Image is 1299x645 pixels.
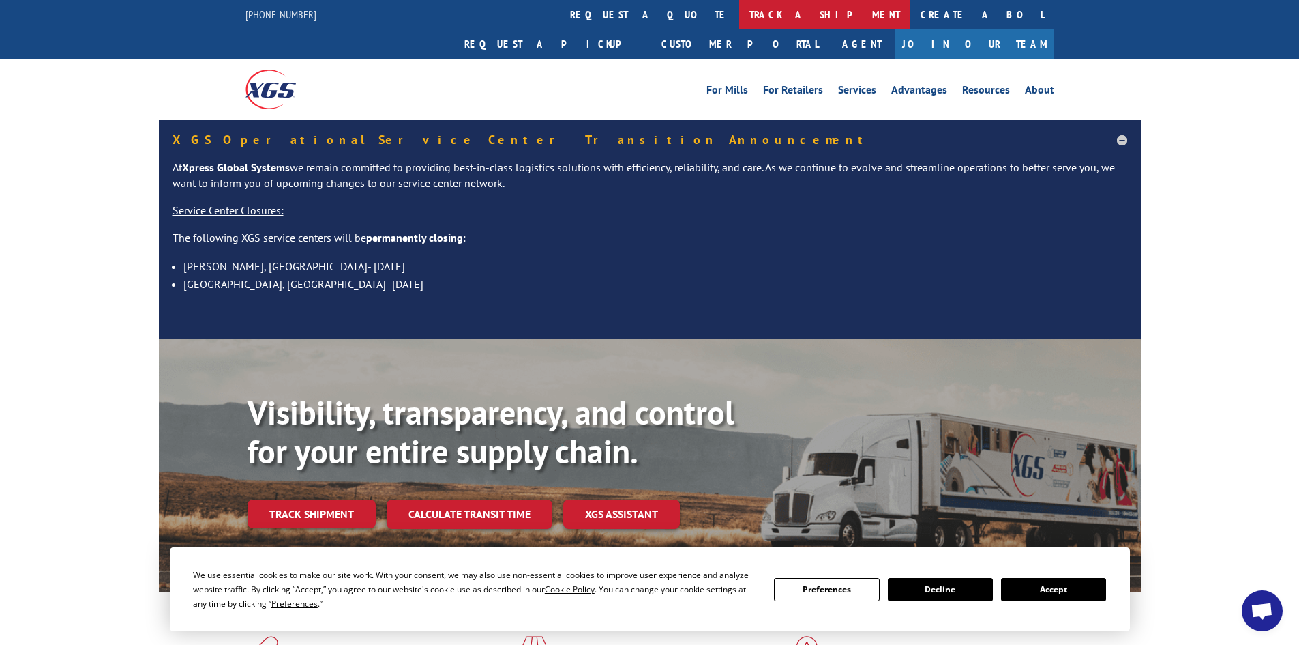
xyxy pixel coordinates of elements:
a: For Retailers [763,85,823,100]
a: [PHONE_NUMBER] [245,8,316,21]
a: XGS ASSISTANT [563,500,680,529]
h5: XGS Operational Service Center Transition Announcement [173,134,1127,146]
p: The following XGS service centers will be : [173,230,1127,257]
a: About [1025,85,1054,100]
li: [GEOGRAPHIC_DATA], [GEOGRAPHIC_DATA]- [DATE] [183,275,1127,293]
span: Preferences [271,598,318,610]
a: For Mills [706,85,748,100]
a: Request a pickup [454,29,651,59]
p: At we remain committed to providing best-in-class logistics solutions with efficiency, reliabilit... [173,160,1127,203]
a: Join Our Team [895,29,1054,59]
div: We use essential cookies to make our site work. With your consent, we may also use non-essential ... [193,568,758,611]
span: Cookie Policy [545,584,595,595]
strong: Xpress Global Systems [182,160,290,174]
a: Services [838,85,876,100]
li: [PERSON_NAME], [GEOGRAPHIC_DATA]- [DATE] [183,257,1127,275]
a: Advantages [891,85,947,100]
a: Open chat [1242,590,1283,631]
button: Preferences [774,578,879,601]
button: Decline [888,578,993,601]
b: Visibility, transparency, and control for your entire supply chain. [248,391,734,473]
strong: permanently closing [366,231,463,244]
a: Agent [828,29,895,59]
a: Resources [962,85,1010,100]
a: Track shipment [248,500,376,528]
a: Customer Portal [651,29,828,59]
a: Calculate transit time [387,500,552,529]
button: Accept [1001,578,1106,601]
u: Service Center Closures: [173,203,284,217]
div: Cookie Consent Prompt [170,547,1130,631]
